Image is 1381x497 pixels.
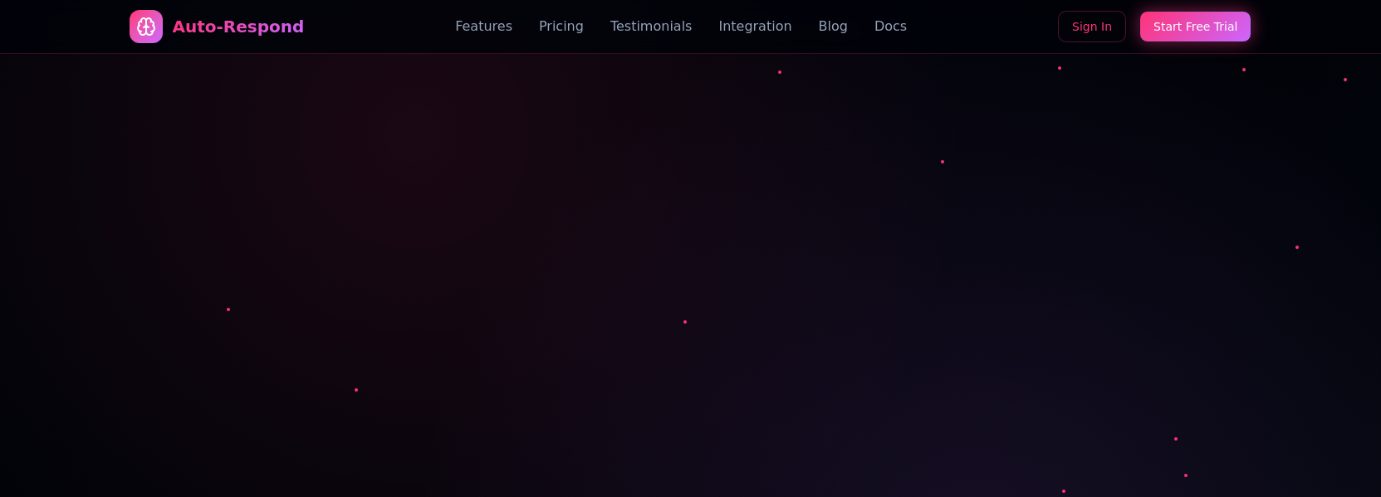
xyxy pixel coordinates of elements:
a: Testimonials [610,17,693,37]
a: Pricing [539,17,584,37]
a: Sign In [1058,11,1126,42]
span: AI-Powered Response Engine [164,112,331,129]
div: Auto-Respond [173,15,305,38]
a: Auto-Respond [130,10,305,43]
span: AND [546,165,693,235]
a: Integration [718,17,791,37]
a: Docs [874,17,907,37]
a: Features [455,17,512,37]
span: THUMBTACK [130,165,546,235]
p: The most advanced AI communication system that automatically responds to Yelp leads, generates cu... [130,400,671,480]
img: AI Neural Network Brain [810,236,1236,475]
a: Start Free Trial [1139,11,1251,42]
a: Blog [819,17,848,37]
h1: YELP AUTO RESPONDER [130,237,671,387]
